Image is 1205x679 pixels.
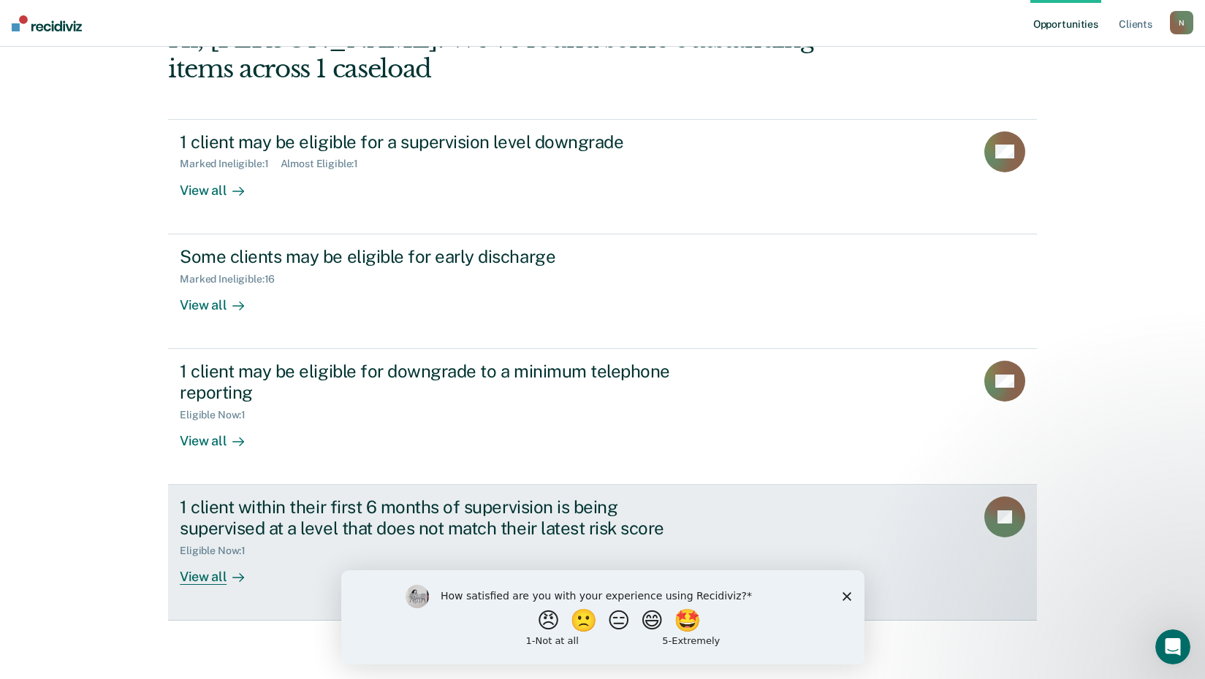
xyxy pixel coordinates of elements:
div: 1 client may be eligible for downgrade to a minimum telephone reporting [180,361,693,403]
div: Hi, [PERSON_NAME]. We’ve found some outstanding items across 1 caseload [168,24,863,84]
div: 1 client within their first 6 months of supervision is being supervised at a level that does not ... [180,496,693,539]
div: Eligible Now : 1 [180,409,257,421]
button: N [1170,11,1193,34]
div: View all [180,421,262,449]
iframe: Intercom live chat [1155,629,1190,664]
img: Recidiviz [12,15,82,31]
iframe: Survey by Kim from Recidiviz [341,570,864,664]
a: Some clients may be eligible for early dischargeMarked Ineligible:16View all [168,234,1037,349]
div: Marked Ineligible : 1 [180,158,280,170]
a: 1 client may be eligible for a supervision level downgradeMarked Ineligible:1Almost Eligible:1Vie... [168,119,1037,234]
div: View all [180,285,262,313]
div: Almost Eligible : 1 [281,158,370,170]
div: 1 client may be eligible for a supervision level downgrade [180,131,693,153]
div: Eligible Now : 1 [180,545,257,557]
a: 1 client may be eligible for downgrade to a minimum telephone reportingEligible Now:1View all [168,349,1037,485]
a: 1 client within their first 6 months of supervision is being supervised at a level that does not ... [168,485,1037,621]
div: Marked Ineligible : 16 [180,273,286,285]
div: View all [180,170,262,199]
div: Some clients may be eligible for early discharge [180,246,693,267]
div: View all [180,556,262,585]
